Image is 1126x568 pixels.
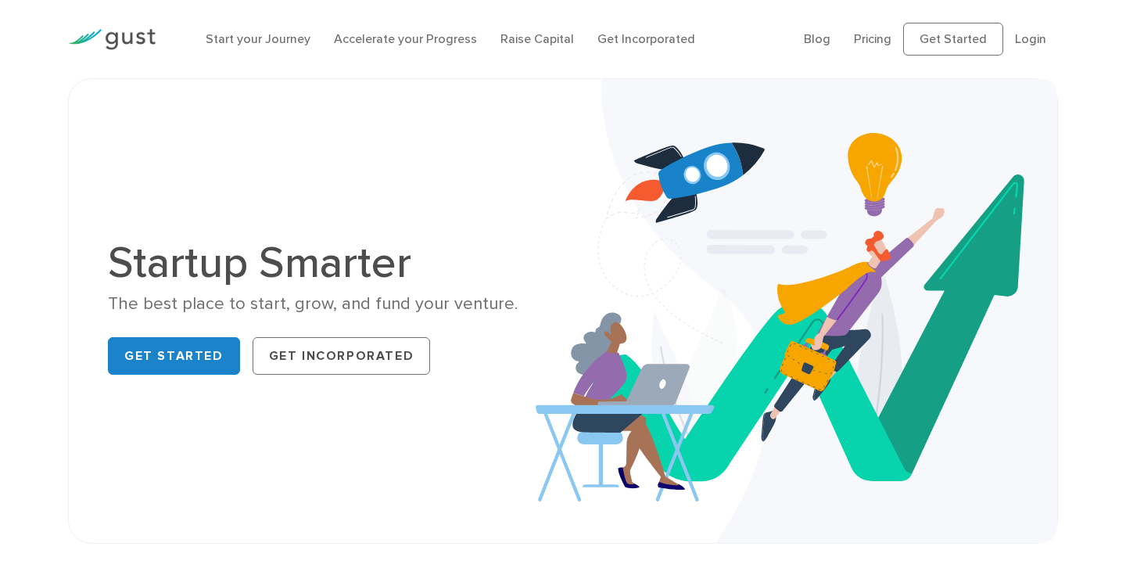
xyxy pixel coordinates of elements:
a: Login [1015,31,1046,46]
a: Get Incorporated [253,337,431,375]
h1: Startup Smarter [108,241,551,285]
img: Startup Smarter Hero [536,79,1057,543]
a: Get Started [903,23,1003,56]
a: Start your Journey [206,31,310,46]
a: Blog [804,31,830,46]
div: The best place to start, grow, and fund your venture. [108,293,551,315]
a: Get Started [108,337,240,375]
a: Pricing [854,31,891,46]
a: Raise Capital [500,31,574,46]
img: Gust Logo [68,29,156,50]
a: Accelerate your Progress [334,31,477,46]
a: Get Incorporated [597,31,695,46]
